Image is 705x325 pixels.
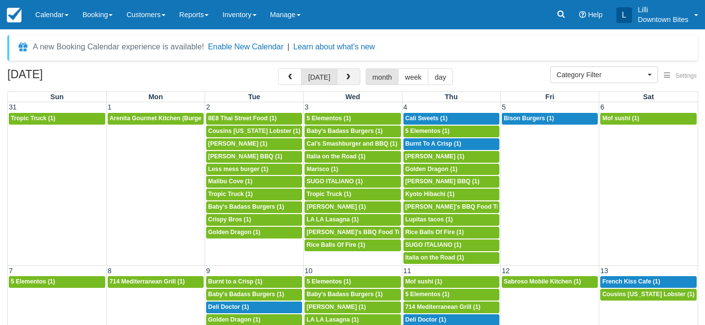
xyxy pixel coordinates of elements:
a: Tropic Truck (1) [305,189,400,200]
a: Malibu Cove (1) [206,176,302,188]
span: 5 [501,103,507,111]
a: Italia on the Road (1) [305,151,400,163]
a: [PERSON_NAME] (1) [305,201,400,213]
span: 2 [205,103,211,111]
span: 714 Mediterranean Grill (1) [405,303,481,310]
a: Cousins [US_STATE] Lobster (1) [206,126,302,137]
span: 714 Mediterranean Grill (1) [110,278,185,285]
span: 8E8 Thai Street Food (1) [208,115,277,122]
span: Sat [643,93,654,101]
span: Help [588,11,603,19]
i: Help [579,11,586,18]
a: Cousins [US_STATE] Lobster (1) [600,289,697,301]
span: [PERSON_NAME] (1) [306,303,366,310]
a: Mof sushi (1) [600,113,697,125]
span: 11 [402,267,412,275]
span: Tropic Truck (1) [208,191,253,197]
a: Kyoto Hibachi (1) [403,189,499,200]
div: L [616,7,632,23]
span: Golden Dragon (1) [208,316,260,323]
a: Deli Doctor (1) [206,302,302,313]
span: Deli Doctor (1) [405,316,446,323]
a: [PERSON_NAME]'s BBQ Food Truck (1) [305,227,400,238]
span: SUGO ITALIANO (1) [405,241,462,248]
h2: [DATE] [7,68,131,87]
span: Lupitas tacos (1) [405,216,453,223]
a: Baby's Badass Burgers (1) [305,126,400,137]
span: Crispy Bros (1) [208,216,251,223]
span: Italia on the Road (1) [405,254,464,261]
span: Bison Burgers (1) [504,115,554,122]
a: 5 Elementos (1) [9,276,105,288]
span: French Kiss Cafe (1) [602,278,660,285]
span: Baby's Badass Burgers (1) [208,291,284,298]
a: Crispy Bros (1) [206,214,302,226]
a: 714 Mediterranean Grill (1) [108,276,204,288]
span: [PERSON_NAME] BBQ (1) [405,178,480,185]
a: [PERSON_NAME] BBQ (1) [403,176,499,188]
span: 5 Elementos (1) [405,128,449,134]
a: Rice Balls Of Fire (1) [403,227,499,238]
span: Tropic Truck (1) [306,191,351,197]
a: SUGO ITALIANO (1) [403,239,499,251]
span: 10 [304,267,313,275]
a: Burnt to a Crisp (1) [206,276,302,288]
span: Arenita Gourmet Kitchen (Burger) (1) [110,115,215,122]
a: French Kiss Cafe (1) [600,276,697,288]
span: Mof sushi (1) [405,278,442,285]
div: A new Booking Calendar experience is available! [33,41,204,53]
span: | [287,43,289,51]
a: Learn about what's new [293,43,375,51]
span: Burnt To A Crisp (1) [405,140,461,147]
span: 3 [304,103,309,111]
a: [PERSON_NAME] (1) [305,302,400,313]
span: [PERSON_NAME] (1) [306,203,366,210]
a: Baby's Badass Burgers (1) [305,289,400,301]
span: 5 Elementos (1) [405,291,449,298]
a: 8E8 Thai Street Food (1) [206,113,302,125]
span: [PERSON_NAME] (1) [208,140,267,147]
a: Tropic Truck (1) [9,113,105,125]
span: 12 [501,267,511,275]
span: Cousins [US_STATE] Lobster (1) [208,128,301,134]
span: Category Filter [557,70,645,80]
span: LA LA Lasagna (1) [306,216,359,223]
a: 714 Mediterranean Grill (1) [403,302,499,313]
span: Cal’s Smashburger and BBQ (1) [306,140,397,147]
a: Bison Burgers (1) [502,113,598,125]
span: 5 Elementos (1) [306,115,351,122]
a: SUGO ITALIANO (1) [305,176,400,188]
a: Lupitas tacos (1) [403,214,499,226]
span: Thu [445,93,458,101]
a: Italia on the Road (1) [403,252,499,264]
a: [PERSON_NAME]'s BBQ Food Truck (1) [403,201,499,213]
span: Golden Dragon (1) [405,166,458,173]
a: Golden Dragon (1) [403,164,499,175]
span: 1 [107,103,113,111]
span: Baby's Badass Burgers (1) [306,128,382,134]
a: Less mess burger (1) [206,164,302,175]
button: day [428,68,453,85]
span: 5 Elementos (1) [306,278,351,285]
span: Baby's Badass Burgers (1) [208,203,284,210]
span: 5 Elementos (1) [11,278,55,285]
span: Sabroso Mobile Kitchen (1) [504,278,581,285]
p: Lilli [638,5,688,15]
a: Rice Balls Of Fire (1) [305,239,400,251]
span: Tropic Truck (1) [11,115,55,122]
span: Settings [676,72,697,79]
span: Cali Sweets (1) [405,115,447,122]
span: Deli Doctor (1) [208,303,249,310]
span: Malibu Cove (1) [208,178,252,185]
span: Golden Dragon (1) [208,229,260,236]
span: Rice Balls Of Fire (1) [306,241,365,248]
button: Settings [658,69,703,83]
span: Mof sushi (1) [602,115,639,122]
a: 5 Elementos (1) [403,126,499,137]
a: 5 Elementos (1) [403,289,499,301]
button: month [366,68,399,85]
span: 4 [402,103,408,111]
a: Baby's Badass Burgers (1) [206,289,302,301]
span: 31 [8,103,18,111]
a: Burnt To A Crisp (1) [403,138,499,150]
